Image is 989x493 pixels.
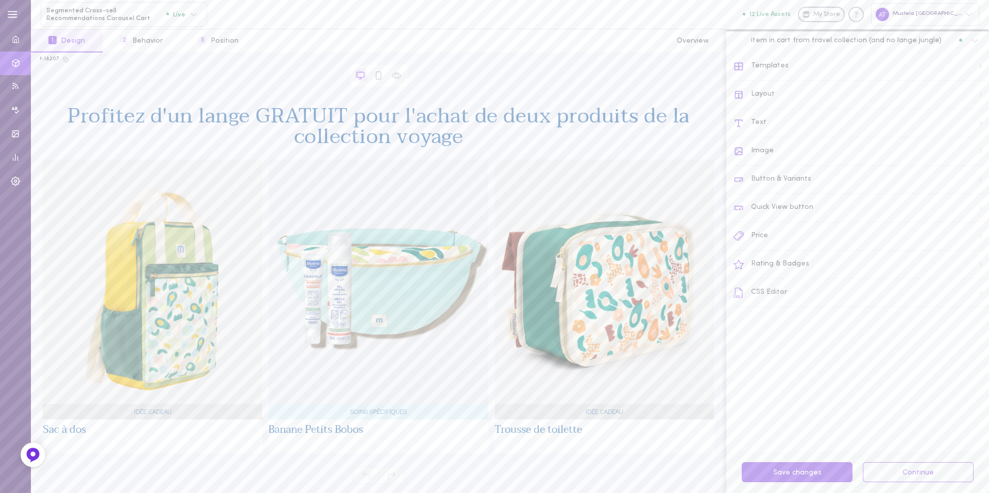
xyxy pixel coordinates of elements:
[31,29,103,52] button: 1Design
[494,425,582,435] h3: Trousse de toilette
[848,7,864,22] div: Knowledge center
[103,29,180,52] button: 2Behavior
[871,3,979,25] div: Mustela [GEOGRAPHIC_DATA]
[734,279,989,307] div: CSS Editor
[353,467,379,484] span: Undo
[46,7,166,23] span: Segmented Cross-sell Recommendations Carousel Cart
[48,36,57,44] span: 1
[181,29,256,52] button: 3Position
[734,251,989,279] div: Rating & Badges
[43,425,86,435] h3: Sac à dos
[734,137,989,166] div: Image
[751,36,942,45] span: item in cart from travel collection (and no lange jungle)
[120,36,128,44] span: 2
[25,447,41,463] img: Feedback Button
[268,407,488,417] div: SOINS SPÉCIFIQUES
[743,11,791,17] button: 12 Live Assets
[734,166,989,194] div: Button & Variants
[743,11,798,18] a: 12 Live Assets
[734,222,989,251] div: Price
[863,462,974,482] button: Continue
[268,425,363,435] h3: Banane Petits Bobos
[659,29,726,52] button: Overview
[734,194,989,222] div: Quick View button
[43,407,263,417] div: IDÉE CADEAU
[40,56,59,63] div: f-18207
[166,11,185,17] span: Live
[734,109,989,137] div: Text
[734,52,989,81] div: Templates
[734,81,989,109] div: Layout
[57,105,701,147] h2: Profitez d'un lange GRATUIT pour l'achat de deux produits de la collection voyage
[379,467,404,484] span: Redo
[198,36,207,44] span: 3
[813,10,840,20] span: My Store
[798,7,845,22] a: My Store
[494,407,714,417] div: IDÉE CADEAU
[742,462,852,482] button: Save changes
